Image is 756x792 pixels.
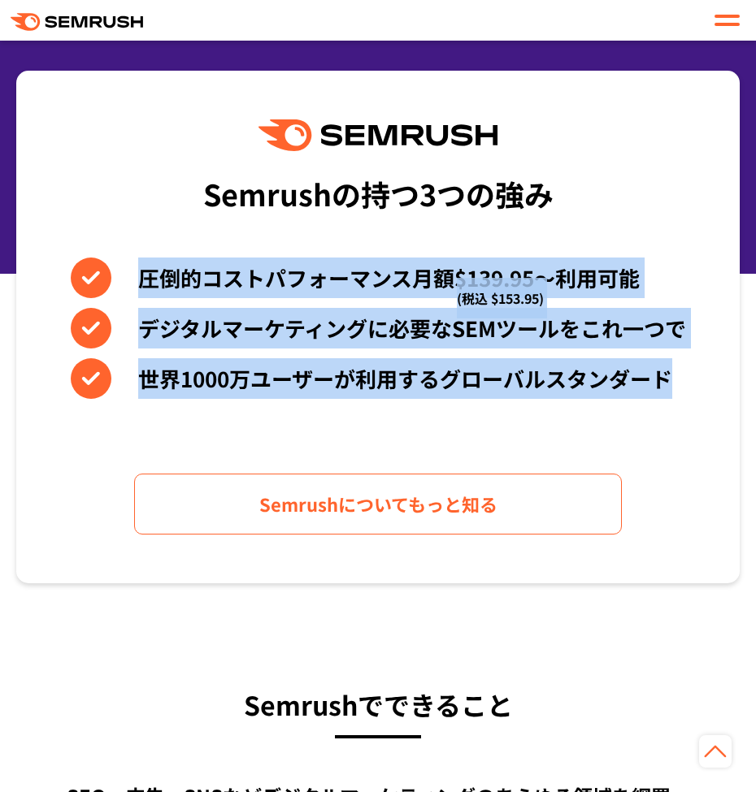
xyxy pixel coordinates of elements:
[16,682,740,726] h3: Semrushでできること
[259,490,497,518] span: Semrushについてもっと知る
[259,119,497,151] img: Semrush
[457,278,544,318] span: (税込 $153.95)
[134,474,622,534] a: Semrushについてもっと知る
[203,163,554,223] div: Semrushの持つ3つの強み
[71,308,686,348] li: デジタルマーケティングに必要なSEMツールをこれ一つで
[71,258,686,298] li: 圧倒的コストパフォーマンス月額$139.95〜利用可能
[71,358,686,399] li: 世界1000万ユーザーが利用するグローバルスタンダード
